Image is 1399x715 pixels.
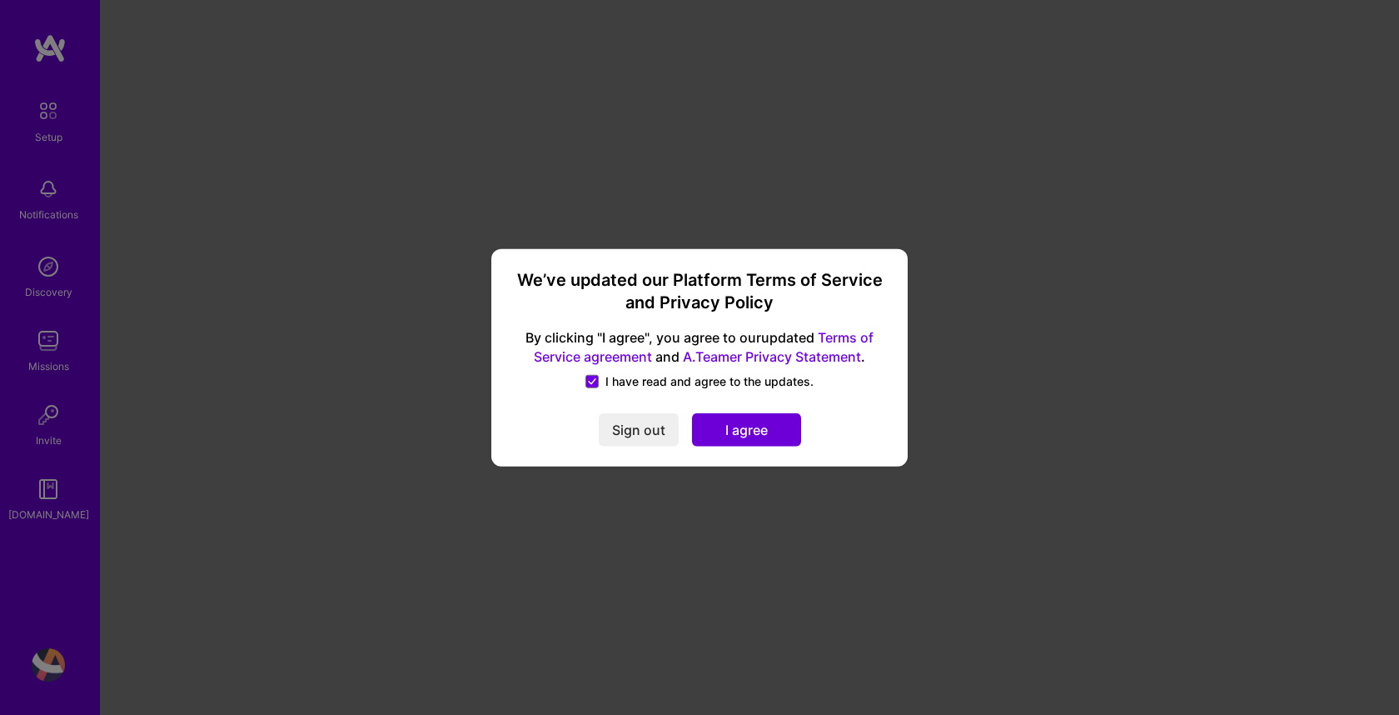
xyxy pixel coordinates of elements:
[605,372,814,389] span: I have read and agree to the updates.
[511,328,888,367] span: By clicking "I agree", you agree to our updated and .
[692,412,801,446] button: I agree
[534,329,874,365] a: Terms of Service agreement
[511,269,888,315] h3: We’ve updated our Platform Terms of Service and Privacy Policy
[599,412,679,446] button: Sign out
[683,347,861,364] a: A.Teamer Privacy Statement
